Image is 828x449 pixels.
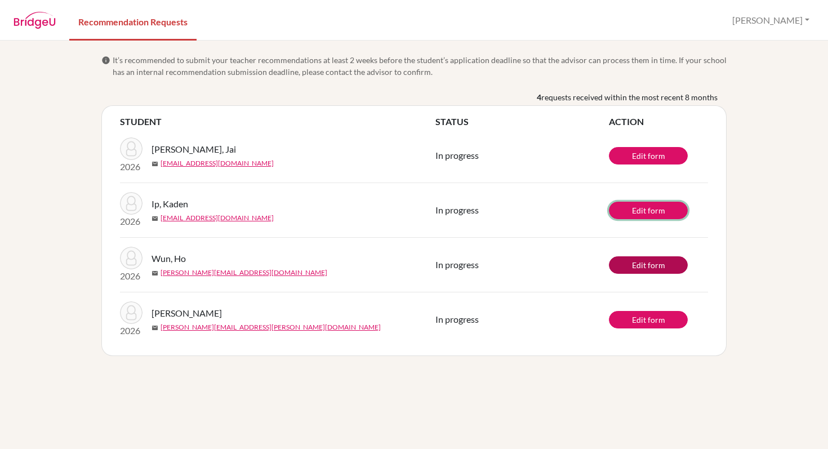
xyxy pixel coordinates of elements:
span: Ip, Kaden [152,197,188,211]
span: Wun, Ho [152,252,186,265]
span: In progress [435,314,479,324]
th: ACTION [609,115,708,128]
b: 4 [537,91,541,103]
img: Ip, Kaden [120,192,143,215]
img: McSweeney, Joshua [120,301,143,324]
a: Recommendation Requests [69,2,197,41]
th: STATUS [435,115,609,128]
span: info [101,56,110,65]
p: 2026 [120,324,143,337]
span: requests received within the most recent 8 months [541,91,718,103]
span: It’s recommended to submit your teacher recommendations at least 2 weeks before the student’s app... [113,54,727,78]
th: STUDENT [120,115,435,128]
img: Wun, Ho [120,247,143,269]
span: mail [152,324,158,331]
a: Edit form [609,147,688,165]
span: In progress [435,259,479,270]
a: Edit form [609,256,688,274]
p: 2026 [120,269,143,283]
a: Edit form [609,202,688,219]
a: Edit form [609,311,688,328]
a: [EMAIL_ADDRESS][DOMAIN_NAME] [161,158,274,168]
a: [PERSON_NAME][EMAIL_ADDRESS][PERSON_NAME][DOMAIN_NAME] [161,322,381,332]
span: [PERSON_NAME] [152,306,222,320]
button: [PERSON_NAME] [727,10,814,31]
p: 2026 [120,215,143,228]
span: mail [152,270,158,277]
img: BridgeU logo [14,12,56,29]
img: Mensforth, Jai [120,137,143,160]
span: mail [152,215,158,222]
span: In progress [435,205,479,215]
span: In progress [435,150,479,161]
p: 2026 [120,160,143,174]
a: [EMAIL_ADDRESS][DOMAIN_NAME] [161,213,274,223]
span: mail [152,161,158,167]
span: [PERSON_NAME], Jai [152,143,236,156]
a: [PERSON_NAME][EMAIL_ADDRESS][DOMAIN_NAME] [161,268,327,278]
